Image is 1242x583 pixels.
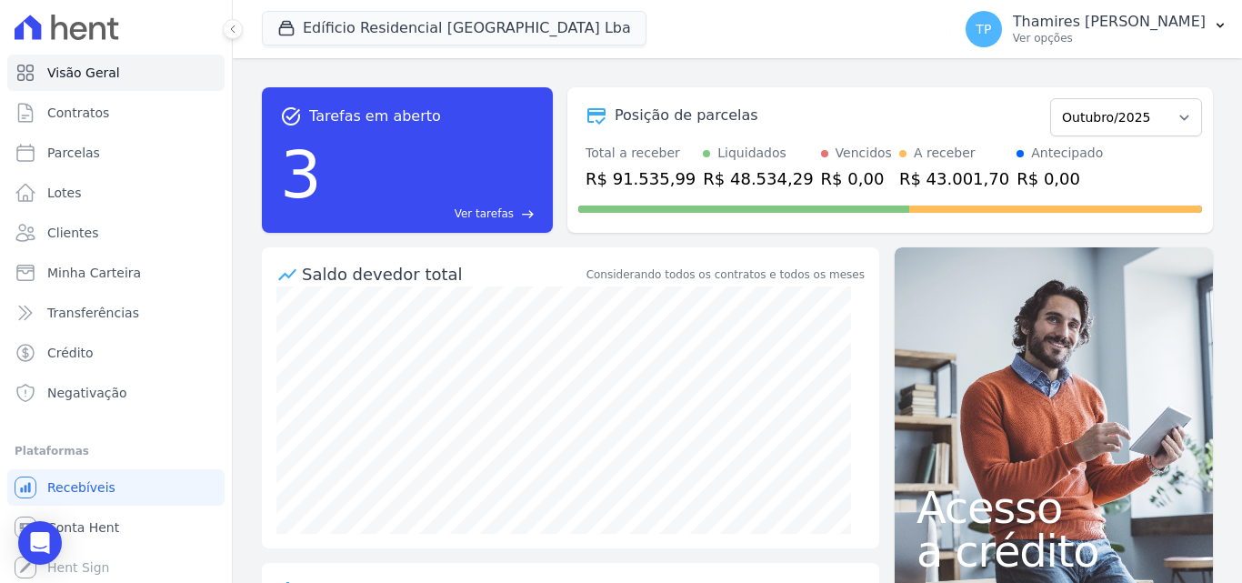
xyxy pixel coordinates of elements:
[47,224,98,242] span: Clientes
[7,135,225,171] a: Parcelas
[7,55,225,91] a: Visão Geral
[836,144,892,163] div: Vencidos
[703,166,813,191] div: R$ 48.534,29
[7,375,225,411] a: Negativação
[47,518,119,537] span: Conta Hent
[7,95,225,131] a: Contratos
[976,23,991,35] span: TP
[47,184,82,202] span: Lotes
[7,335,225,371] a: Crédito
[15,440,217,462] div: Plataformas
[7,509,225,546] a: Conta Hent
[47,384,127,402] span: Negativação
[914,144,976,163] div: A receber
[1013,31,1206,45] p: Ver opções
[262,11,646,45] button: Edíficio Residencial [GEOGRAPHIC_DATA] Lba
[7,215,225,251] a: Clientes
[615,105,758,126] div: Posição de parcelas
[280,106,302,127] span: task_alt
[717,144,786,163] div: Liquidados
[47,264,141,282] span: Minha Carteira
[586,166,696,191] div: R$ 91.535,99
[821,166,892,191] div: R$ 0,00
[7,295,225,331] a: Transferências
[280,127,322,222] div: 3
[47,344,94,362] span: Crédito
[586,144,696,163] div: Total a receber
[951,4,1242,55] button: TP Thamires [PERSON_NAME] Ver opções
[47,104,109,122] span: Contratos
[47,144,100,162] span: Parcelas
[899,166,1009,191] div: R$ 43.001,70
[1013,13,1206,31] p: Thamires [PERSON_NAME]
[586,266,865,283] div: Considerando todos os contratos e todos os meses
[47,64,120,82] span: Visão Geral
[47,478,115,497] span: Recebíveis
[7,175,225,211] a: Lotes
[18,521,62,565] div: Open Intercom Messenger
[1017,166,1103,191] div: R$ 0,00
[302,262,583,286] div: Saldo devedor total
[309,106,441,127] span: Tarefas em aberto
[455,206,514,222] span: Ver tarefas
[47,304,139,322] span: Transferências
[1031,144,1103,163] div: Antecipado
[916,529,1191,573] span: a crédito
[7,469,225,506] a: Recebíveis
[521,207,535,221] span: east
[329,206,535,222] a: Ver tarefas east
[7,255,225,291] a: Minha Carteira
[916,486,1191,529] span: Acesso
